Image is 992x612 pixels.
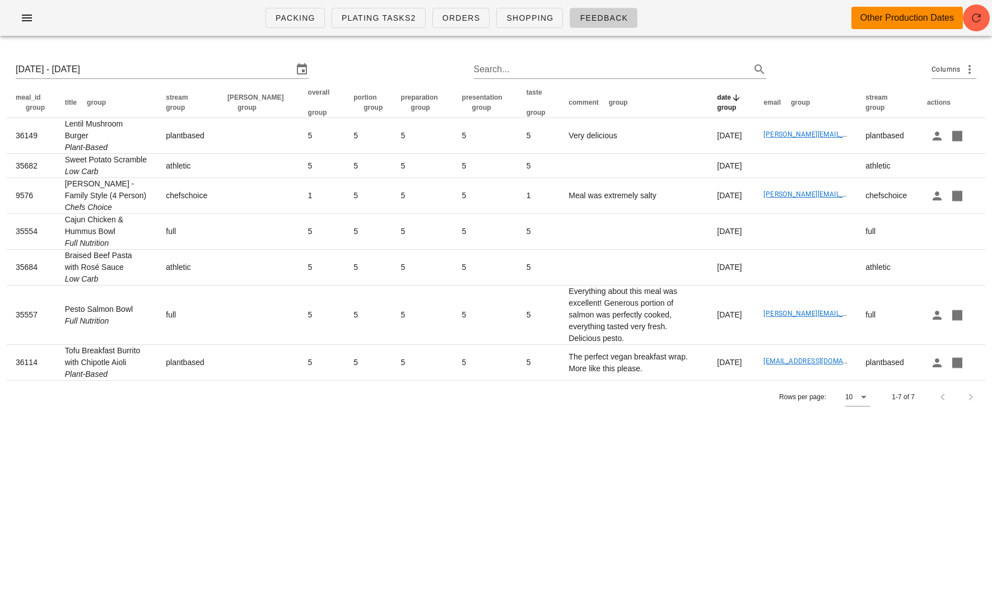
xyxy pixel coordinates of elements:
[453,286,518,345] td: 5
[65,370,108,379] i: Plant-Based
[856,178,918,214] td: chefschoice
[56,178,157,214] td: [PERSON_NAME] - Family Style (4 Person)
[341,13,416,22] span: Plating Tasks2
[299,345,345,380] td: 5
[845,392,853,402] div: 10
[453,118,518,154] td: 5
[353,94,376,101] span: portion
[717,94,731,101] span: date
[332,8,426,28] a: Plating Tasks2
[56,286,157,345] td: Pesto Salmon Bowl
[266,8,325,28] a: Packing
[299,118,345,154] td: 5
[927,99,951,106] span: actions
[392,345,453,380] td: 5
[717,104,736,111] span: group
[56,250,157,286] td: Braised Beef Pasta with Rosé Sauce
[56,154,157,178] td: Sweet Potato Scramble
[560,286,708,345] td: Everything about this meal was excellent! Generous portion of salmon was perfectly cooked, everyt...
[7,154,56,178] td: 35682
[453,214,518,250] td: 5
[453,345,518,380] td: 5
[56,87,157,118] th: title: Not sorted. Activate to sort ascending.
[518,154,560,178] td: 5
[560,118,708,154] td: Very delicious
[518,214,560,250] td: 5
[860,11,954,25] div: Other Production Dates
[453,87,518,118] th: presentation: Not sorted. Activate to sort ascending.
[518,250,560,286] td: 5
[392,118,453,154] td: 5
[65,203,112,212] i: Chefs Choice
[7,118,56,154] td: 36149
[708,345,755,380] td: [DATE]
[7,250,56,286] td: 35684
[560,345,708,380] td: The perfect vegan breakfast wrap. More like this please.
[496,8,563,28] a: Shopping
[791,99,810,106] span: group
[56,118,157,154] td: Lentil Mushroom Burger
[856,286,918,345] td: full
[560,87,708,118] th: comment: Not sorted. Activate to sort ascending.
[344,214,392,250] td: 5
[845,388,870,406] div: 10Rows per page:
[7,214,56,250] td: 35554
[392,286,453,345] td: 5
[432,8,490,28] a: Orders
[87,99,106,106] span: group
[65,274,99,283] i: Low Carb
[56,345,157,380] td: Tofu Breakfast Burrito with Chipotle Aioli
[763,190,983,198] a: [PERSON_NAME][EMAIL_ADDRESS][PERSON_NAME][DOMAIN_NAME]
[442,13,481,22] span: Orders
[763,130,929,138] a: [PERSON_NAME][EMAIL_ADDRESS][DOMAIN_NAME]
[392,250,453,286] td: 5
[275,13,315,22] span: Packing
[763,310,929,317] a: [PERSON_NAME][EMAIL_ADDRESS][DOMAIN_NAME]
[227,94,284,101] span: [PERSON_NAME]
[856,345,918,380] td: plantbased
[392,154,453,178] td: 5
[763,357,875,365] a: [EMAIL_ADDRESS][DOMAIN_NAME]
[344,286,392,345] td: 5
[527,109,546,116] span: group
[892,392,915,402] div: 1-7 of 7
[856,87,918,118] th: stream: Not sorted. Activate to sort ascending.
[708,118,755,154] td: [DATE]
[453,178,518,214] td: 5
[708,87,755,118] th: date: Sorted descending. Activate to remove sorting.
[392,178,453,214] td: 5
[65,99,77,106] span: title
[932,60,976,78] div: Columns
[856,214,918,250] td: full
[763,99,781,106] span: email
[518,87,560,118] th: taste: Not sorted. Activate to sort ascending.
[157,214,218,250] td: full
[708,154,755,178] td: [DATE]
[344,345,392,380] td: 5
[462,94,502,101] span: presentation
[7,87,56,118] th: meal_id: Not sorted. Activate to sort ascending.
[708,178,755,214] td: [DATE]
[299,286,345,345] td: 5
[308,88,330,96] span: overall
[506,13,553,22] span: Shopping
[392,87,453,118] th: preparation: Not sorted. Activate to sort ascending.
[856,250,918,286] td: athletic
[453,154,518,178] td: 5
[218,87,299,118] th: tod: Not sorted. Activate to sort ascending.
[65,316,109,325] i: Full Nutrition
[527,88,542,96] span: taste
[166,94,188,101] span: stream
[708,250,755,286] td: [DATE]
[708,214,755,250] td: [DATE]
[472,104,491,111] span: group
[157,250,218,286] td: athletic
[392,214,453,250] td: 5
[299,214,345,250] td: 5
[299,154,345,178] td: 5
[299,87,345,118] th: overall: Not sorted. Activate to sort ascending.
[65,167,99,176] i: Low Carb
[344,154,392,178] td: 5
[56,214,157,250] td: Cajun Chicken & Hummus Bowl
[755,87,856,118] th: email: Not sorted. Activate to sort ascending.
